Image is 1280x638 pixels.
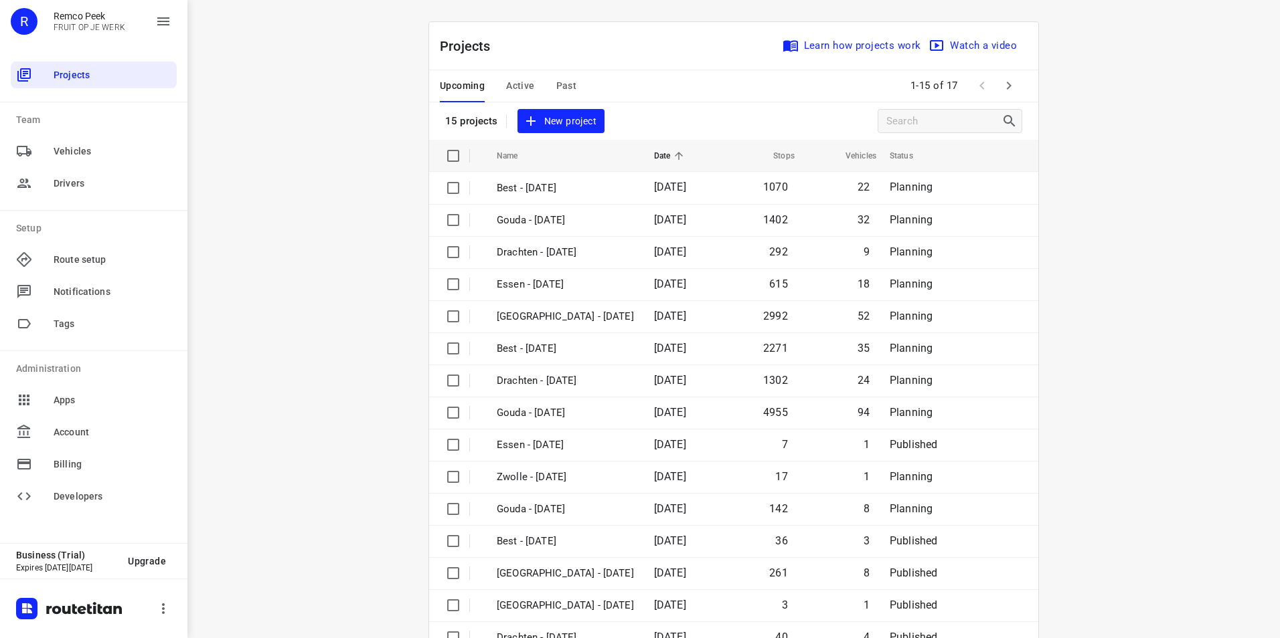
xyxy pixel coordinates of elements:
span: 94 [858,406,870,419]
button: Upgrade [117,549,177,573]
p: Best - Wednesday [497,181,634,196]
span: 8 [864,502,870,515]
span: 1302 [763,374,788,387]
p: Business (Trial) [16,550,117,560]
span: 1070 [763,181,788,193]
span: Published [890,566,938,579]
span: Notifications [54,285,171,299]
p: Zwolle - Thursday [497,566,634,581]
span: Upgrade [128,556,166,566]
span: [DATE] [654,245,686,258]
div: Projects [11,62,177,88]
span: [DATE] [654,502,686,515]
p: Setup [16,221,177,235]
span: 261 [769,566,788,579]
span: 9 [864,245,870,258]
p: Drachten - Tuesday [497,245,634,260]
span: 18 [858,278,870,290]
div: Search [1002,113,1022,129]
p: Gouda - Tuesday [497,213,634,228]
div: Drivers [11,170,177,197]
span: Past [556,78,577,94]
div: Developers [11,483,177,510]
span: Published [890,438,938,451]
span: Previous Page [969,72,995,99]
span: 1 [864,599,870,611]
span: Planning [890,406,933,419]
span: Apps [54,393,171,407]
span: 7 [782,438,788,451]
span: [DATE] [654,374,686,387]
p: Gouda - Friday [497,502,634,517]
div: Tags [11,310,177,337]
span: Projects [54,68,171,82]
p: Team [16,113,177,127]
div: Route setup [11,246,177,273]
div: Billing [11,451,177,477]
span: 35 [858,342,870,354]
span: Billing [54,457,171,471]
div: Apps [11,387,177,413]
span: [DATE] [654,310,686,322]
span: 52 [858,310,870,322]
span: Vehicles [828,148,876,164]
p: Gouda - Monday [497,405,634,421]
span: 22 [858,181,870,193]
span: Vehicles [54,144,171,158]
p: Expires [DATE][DATE] [16,563,117,572]
span: Planning [890,278,933,290]
div: Account [11,419,177,445]
span: [DATE] [654,470,686,483]
span: [DATE] [654,599,686,611]
span: 1 [864,470,870,483]
span: [DATE] [654,534,686,547]
p: Remco Peek [54,11,125,21]
span: Tags [54,317,171,331]
span: Upcoming [440,78,485,94]
span: 3 [864,534,870,547]
span: Date [654,148,688,164]
span: Planning [890,245,933,258]
span: 1402 [763,213,788,226]
span: Planning [890,502,933,515]
span: 24 [858,374,870,387]
span: [DATE] [654,213,686,226]
span: [DATE] [654,406,686,419]
span: Planning [890,181,933,193]
span: 142 [769,502,788,515]
p: Drachten - Monday [497,373,634,389]
span: Planning [890,213,933,226]
span: Published [890,599,938,611]
span: 17 [775,470,787,483]
p: 15 projects [445,115,498,127]
span: Next Page [995,72,1022,99]
p: Antwerpen - Thursday [497,598,634,613]
p: Essen - Friday [497,437,634,453]
span: 2271 [763,342,788,354]
span: Planning [890,374,933,387]
span: 4955 [763,406,788,419]
span: 292 [769,245,788,258]
p: FRUIT OP JE WERK [54,23,125,32]
div: Vehicles [11,138,177,165]
span: [DATE] [654,438,686,451]
span: Status [890,148,931,164]
span: 3 [782,599,788,611]
div: R [11,8,37,35]
button: New project [517,109,605,134]
span: [DATE] [654,278,686,290]
span: Name [497,148,536,164]
p: Administration [16,362,177,376]
span: Planning [890,310,933,322]
span: Route setup [54,253,171,267]
span: Stops [756,148,795,164]
span: 615 [769,278,788,290]
p: Best - Friday [497,534,634,549]
span: 2992 [763,310,788,322]
span: 1 [864,438,870,451]
span: Active [506,78,534,94]
span: Developers [54,490,171,504]
span: [DATE] [654,566,686,579]
input: Search projects [886,111,1002,132]
span: Drivers [54,177,171,191]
